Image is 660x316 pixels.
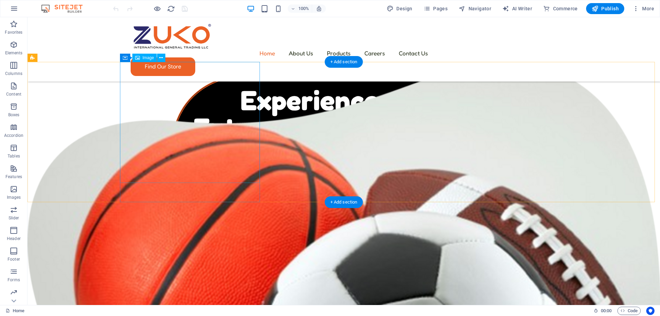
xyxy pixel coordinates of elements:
[456,3,494,14] button: Navigator
[167,5,175,13] i: Reload page
[586,3,624,14] button: Publish
[617,307,641,315] button: Code
[592,5,619,12] span: Publish
[384,3,415,14] div: Design (Ctrl+Alt+Y)
[459,5,491,12] span: Navigator
[540,3,581,14] button: Commerce
[384,3,415,14] button: Design
[288,4,312,13] button: 100%
[153,4,161,13] button: Click here to leave preview mode and continue editing
[7,195,21,200] p: Images
[8,112,20,118] p: Boxes
[325,196,363,208] div: + Add section
[620,307,638,315] span: Code
[502,5,532,12] span: AI Writer
[143,56,154,60] span: Image
[543,5,578,12] span: Commerce
[499,3,535,14] button: AI Writer
[298,4,309,13] h6: 100%
[5,50,23,56] p: Elements
[6,91,21,97] p: Content
[325,56,363,68] div: + Add section
[8,153,20,159] p: Tables
[8,257,20,262] p: Footer
[40,4,91,13] img: Editor Logo
[5,174,22,179] p: Features
[316,6,322,12] i: On resize automatically adjust zoom level to fit chosen device.
[167,4,175,13] button: reload
[5,71,22,76] p: Columns
[387,5,412,12] span: Design
[9,215,19,221] p: Slider
[8,277,20,283] p: Forms
[5,307,24,315] a: Click to cancel selection. Double-click to open Pages
[423,5,448,12] span: Pages
[594,307,612,315] h6: Session time
[601,307,612,315] span: 00 00
[606,308,607,313] span: :
[5,30,22,35] p: Favorites
[421,3,450,14] button: Pages
[630,3,657,14] button: More
[4,133,23,138] p: Accordion
[632,5,654,12] span: More
[7,236,21,241] p: Header
[646,307,654,315] button: Usercentrics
